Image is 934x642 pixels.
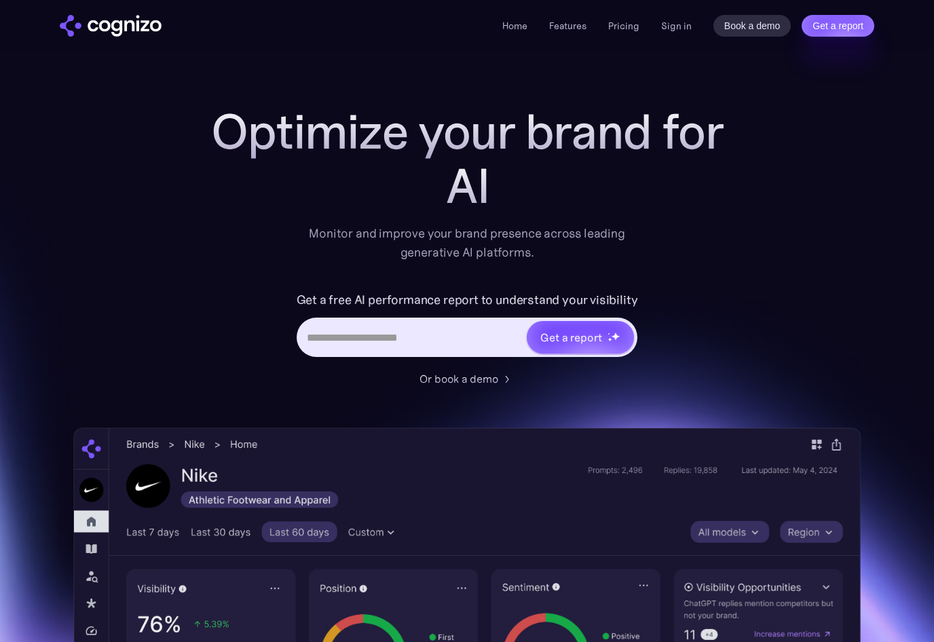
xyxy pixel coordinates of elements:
[611,332,620,341] img: star
[297,289,638,311] label: Get a free AI performance report to understand your visibility
[502,20,527,32] a: Home
[661,18,692,34] a: Sign in
[60,15,162,37] a: home
[802,15,874,37] a: Get a report
[608,337,612,342] img: star
[419,371,515,387] a: Or book a demo
[608,20,639,32] a: Pricing
[713,15,791,37] a: Book a demo
[608,333,610,335] img: star
[419,371,498,387] div: Or book a demo
[195,159,739,213] div: AI
[525,320,635,355] a: Get a reportstarstarstar
[60,15,162,37] img: cognizo logo
[549,20,586,32] a: Features
[297,289,638,364] form: Hero URL Input Form
[540,329,601,345] div: Get a report
[300,224,634,262] div: Monitor and improve your brand presence across leading generative AI platforms.
[195,105,739,159] h1: Optimize your brand for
